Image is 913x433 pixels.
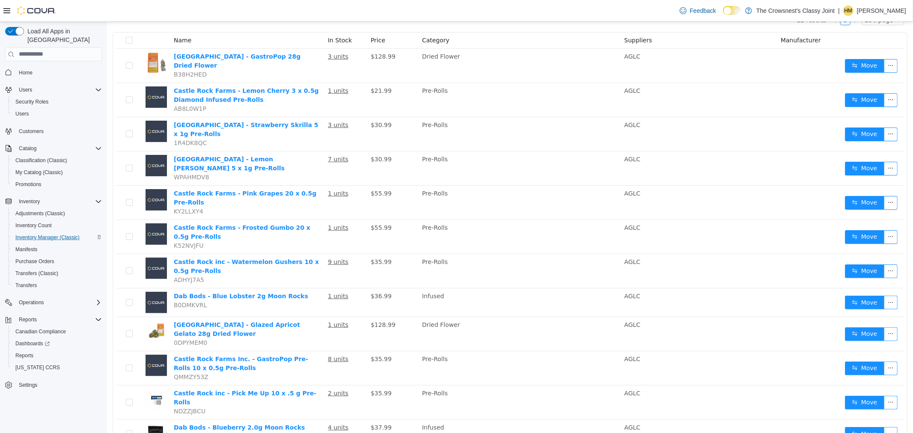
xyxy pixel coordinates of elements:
span: Dashboards [15,340,50,347]
span: Reports [12,350,102,361]
button: icon: swapMove [738,37,777,51]
a: Adjustments (Classic) [12,208,68,219]
span: Customers [19,128,44,135]
span: Classification (Classic) [15,157,67,164]
u: 4 units [221,402,241,409]
button: icon: ellipsis [777,106,791,119]
span: Inventory [15,196,102,207]
a: Castle Rock Farms - Frosted Gumbo 20 x 0.5g Pre-Rolls [67,202,203,218]
span: Customers [15,126,102,136]
a: Inventory Manager (Classic) [12,232,83,243]
button: icon: ellipsis [777,208,791,222]
span: Purchase Orders [12,256,102,267]
button: Manifests [9,243,105,255]
span: Inventory Manager (Classic) [12,232,102,243]
span: $35.99 [264,237,285,243]
span: Load All Apps in [GEOGRAPHIC_DATA] [24,27,102,44]
a: [GEOGRAPHIC_DATA] - GastroPop 28g Dried Flower [67,31,193,47]
span: $37.99 [264,402,285,409]
img: Castle Rock Farms - GastroPop 28g Dried Flower hero shot [39,30,60,52]
a: Purchase Orders [12,256,58,267]
button: Reports [9,350,105,362]
img: Castle Rock Farms - Strawberry Skrilla 5 x 1g Pre-Rolls placeholder [39,99,60,120]
button: Inventory [2,196,105,208]
a: Promotions [12,179,45,190]
img: Castle Rock inc - Watermelon Gushers 10 x 0.5g Pre-Rolls placeholder [39,236,60,257]
span: 1R4DK8QC [67,118,100,125]
span: My Catalog (Classic) [12,167,102,178]
span: AGLC [517,237,533,243]
button: icon: swapMove [738,274,777,288]
td: Pre-Rolls [312,130,514,164]
a: Castle Rock inc - Watermelon Gushers 10 x 0.5g Pre-Rolls [67,237,212,252]
button: icon: ellipsis [777,243,791,256]
button: Customers [2,125,105,137]
button: icon: swapMove [738,106,777,119]
span: Security Roles [15,98,48,105]
span: Transfers [15,282,37,289]
a: [GEOGRAPHIC_DATA] - Glazed Apricot Gelato 28g Dried Flower [67,300,193,315]
button: icon: swapMove [738,405,777,419]
td: Pre-Rolls [312,61,514,95]
span: AGLC [517,65,533,72]
span: Users [12,109,102,119]
span: $35.99 [264,334,285,341]
a: Dab Bods - Blueberry 2.0g Moon Rocks [67,402,198,409]
span: $55.99 [264,168,285,175]
button: Reports [2,314,105,326]
u: 1 units [221,65,241,72]
button: Users [15,85,36,95]
span: Home [15,67,102,78]
a: Castle Rock Farms Inc. - GastroPop Pre-Rolls 10 x 0.5g Pre-Rolls [67,334,201,350]
a: Customers [15,126,47,136]
span: KY2LLXY4 [67,186,96,193]
span: $55.99 [264,202,285,209]
span: In Stock [221,15,245,22]
button: icon: swapMove [738,305,777,319]
a: Canadian Compliance [12,326,69,337]
img: Castle Rock Farms - Pink Grapes 20 x 0.5g Pre-Rolls placeholder [39,167,60,189]
span: Suppliers [517,15,545,22]
img: Castle Rock Farms - Frosted Gumbo 20 x 0.5g Pre-Rolls placeholder [39,202,60,223]
span: Washington CCRS [12,362,102,373]
span: AGLC [517,100,533,107]
button: [US_STATE] CCRS [9,362,105,374]
a: [GEOGRAPHIC_DATA] - Strawberry Skrilla 5 x 1g Pre-Rolls [67,100,211,116]
span: $35.99 [264,368,285,375]
span: Catalog [15,143,102,154]
a: Dab Bods - Blue Lobster 2g Moon Rocks [67,271,201,278]
span: AGLC [517,368,533,375]
span: Dashboards [12,338,102,349]
button: Operations [15,297,48,308]
button: icon: swapMove [738,140,777,154]
a: My Catalog (Classic) [12,167,66,178]
img: Castle Rock Farms - Lemon Cherry 3 x 0.5g Diamond Infused Pre-Rolls placeholder [39,65,60,86]
p: [PERSON_NAME] [857,6,906,16]
input: Dark Mode [723,6,741,15]
span: Home [19,69,33,76]
span: AGLC [517,402,533,409]
u: 1 units [221,168,241,175]
nav: Complex example [5,63,102,414]
a: [US_STATE] CCRS [12,362,63,373]
u: 3 units [221,31,241,38]
button: icon: ellipsis [777,374,791,388]
span: Purchase Orders [15,258,54,265]
span: AGLC [517,202,533,209]
a: Castle Rock Farms - Lemon Cherry 3 x 0.5g Diamond Infused Pre-Rolls [67,65,212,81]
img: Dab Bods - Blueberry 2.0g Moon Rocks hero shot [39,401,60,423]
button: Catalog [2,142,105,154]
button: icon: ellipsis [777,340,791,353]
span: Canadian Compliance [15,328,66,335]
button: icon: ellipsis [777,140,791,154]
u: 1 units [221,300,241,306]
img: Castle Rock inc - Pick Me Up 10 x .5 g Pre-Rolls hero shot [39,367,60,389]
span: Name [67,15,84,22]
a: Castle Rock Farms - Pink Grapes 20 x 0.5g Pre-Rolls [67,168,209,184]
span: Reports [15,352,33,359]
span: AGLC [517,271,533,278]
a: Inventory Count [12,220,55,231]
img: Castle Rock Farms Inc. - GastroPop Pre-Rolls 10 x 0.5g Pre-Rolls placeholder [39,333,60,354]
u: 3 units [221,100,241,107]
